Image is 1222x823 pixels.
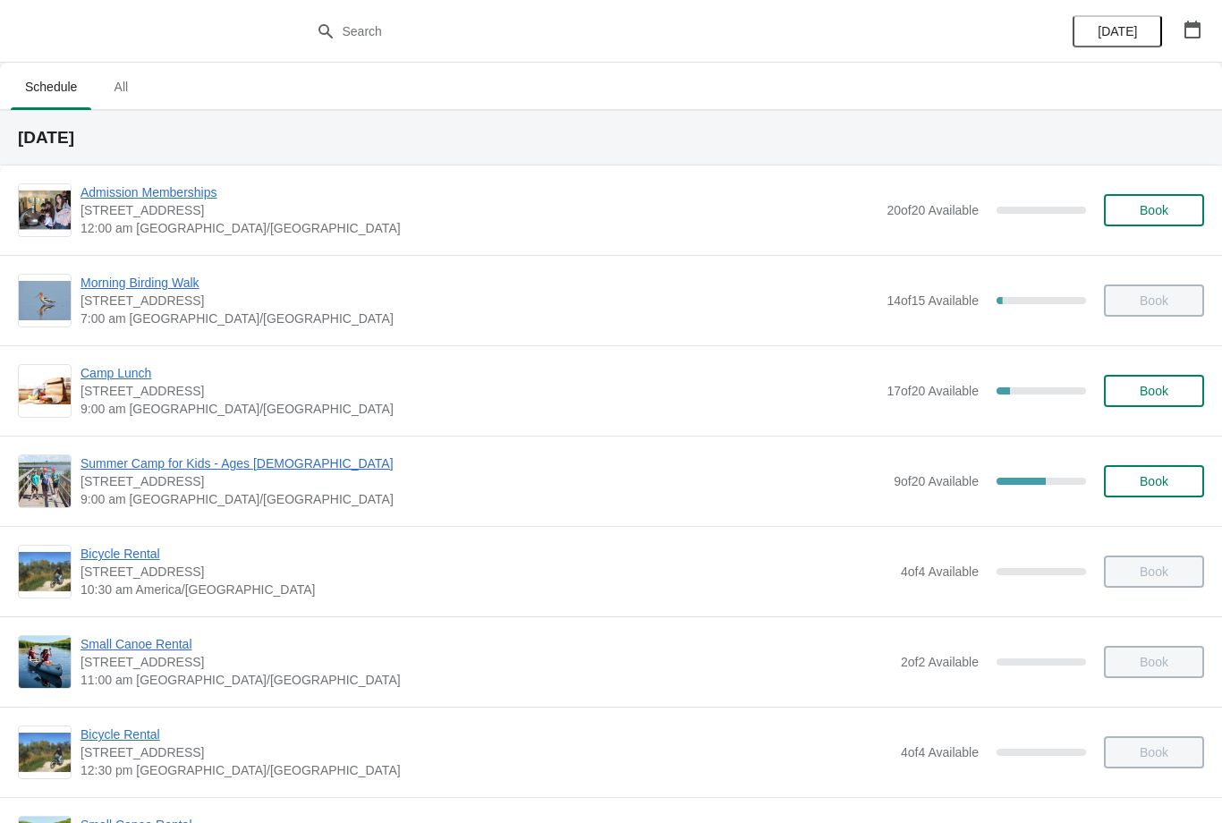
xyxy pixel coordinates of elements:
[81,743,892,761] span: [STREET_ADDRESS]
[1140,474,1168,488] span: Book
[81,310,878,327] span: 7:00 am [GEOGRAPHIC_DATA]/[GEOGRAPHIC_DATA]
[81,581,892,598] span: 10:30 am America/[GEOGRAPHIC_DATA]
[19,378,71,404] img: Camp Lunch | 1 Snow Goose Bay, Stonewall, MB R0C 2Z0 | 9:00 am America/Winnipeg
[11,71,91,103] span: Schedule
[1104,465,1204,497] button: Book
[81,454,885,472] span: Summer Camp for Kids - Ages [DEMOGRAPHIC_DATA]
[18,129,1204,147] h2: [DATE]
[81,183,878,201] span: Admission Memberships
[81,545,892,563] span: Bicycle Rental
[887,203,979,217] span: 20 of 20 Available
[901,655,979,669] span: 2 of 2 Available
[81,635,892,653] span: Small Canoe Rental
[1104,375,1204,407] button: Book
[19,636,71,688] img: Small Canoe Rental | 1 Snow Goose Bay, Stonewall, MB R0C 2Z0 | 11:00 am America/Winnipeg
[81,274,878,292] span: Morning Birding Walk
[81,472,885,490] span: [STREET_ADDRESS]
[19,184,71,236] img: Admission Memberships | 1 Snow Goose Bay, Stonewall, MB R0C 2Z0 | 12:00 am America/Winnipeg
[1140,384,1168,398] span: Book
[81,400,878,418] span: 9:00 am [GEOGRAPHIC_DATA]/[GEOGRAPHIC_DATA]
[901,745,979,759] span: 4 of 4 Available
[342,15,917,47] input: Search
[19,281,71,319] img: Morning Birding Walk | 1 Snow Goose Bay, Stonewall, MB R0C 2Z0 | 7:00 am America/Winnipeg
[81,490,885,508] span: 9:00 am [GEOGRAPHIC_DATA]/[GEOGRAPHIC_DATA]
[1140,203,1168,217] span: Book
[887,384,979,398] span: 17 of 20 Available
[19,733,71,772] img: Bicycle Rental | 1 Snow Goose Bay, Stonewall, MB R0C 2Z0 | 12:30 pm America/Winnipeg
[81,761,892,779] span: 12:30 pm [GEOGRAPHIC_DATA]/[GEOGRAPHIC_DATA]
[81,671,892,689] span: 11:00 am [GEOGRAPHIC_DATA]/[GEOGRAPHIC_DATA]
[81,364,878,382] span: Camp Lunch
[901,564,979,579] span: 4 of 4 Available
[81,219,878,237] span: 12:00 am [GEOGRAPHIC_DATA]/[GEOGRAPHIC_DATA]
[887,293,979,308] span: 14 of 15 Available
[1104,194,1204,226] button: Book
[81,653,892,671] span: [STREET_ADDRESS]
[1073,15,1162,47] button: [DATE]
[81,382,878,400] span: [STREET_ADDRESS]
[19,552,71,591] img: Bicycle Rental | 1 Snow Goose Bay, Stonewall, MB R0C 2Z0 | 10:30 am America/Winnipeg
[98,71,143,103] span: All
[1098,24,1137,38] span: [DATE]
[81,201,878,219] span: [STREET_ADDRESS]
[19,455,71,507] img: Summer Camp for Kids - Ages 6 to 9 | 1 Snow Goose Bay, Stonewall, MB R0C 2Z0 | 9:00 am America/Wi...
[894,474,979,488] span: 9 of 20 Available
[81,563,892,581] span: [STREET_ADDRESS]
[81,725,892,743] span: Bicycle Rental
[81,292,878,310] span: [STREET_ADDRESS]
